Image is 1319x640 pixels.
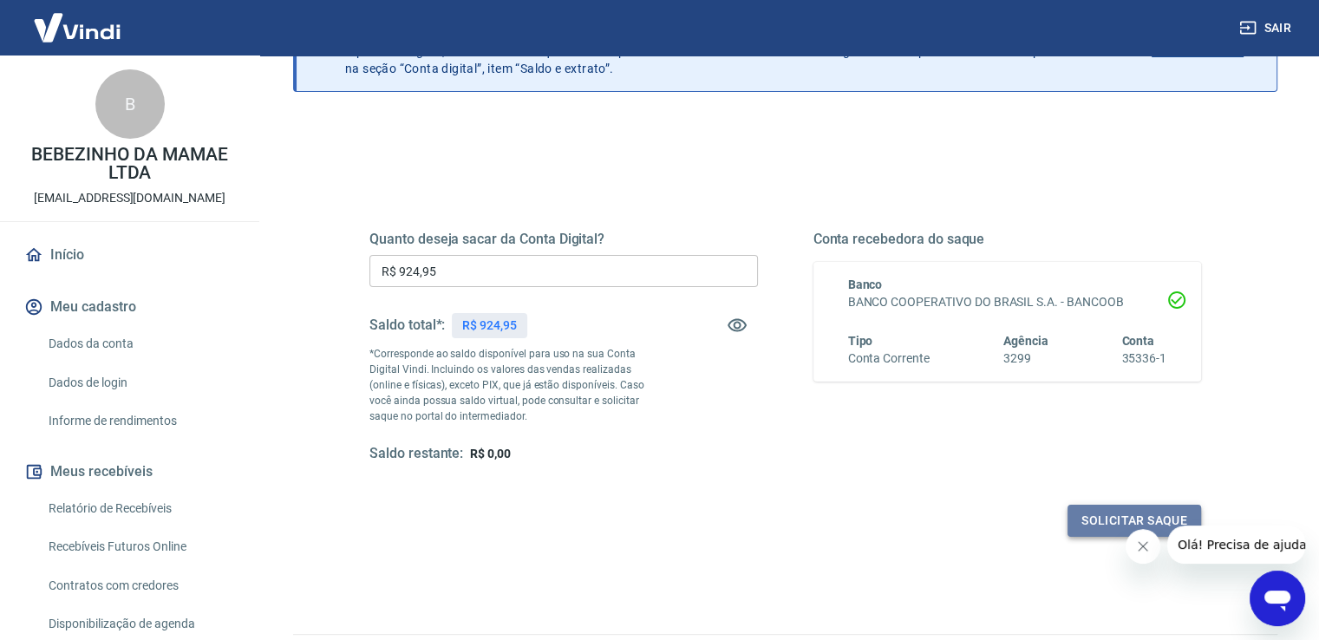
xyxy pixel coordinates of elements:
h6: Conta Corrente [848,349,930,368]
iframe: Mensagem da empresa [1167,526,1305,564]
h6: 35336-1 [1121,349,1166,368]
p: [EMAIL_ADDRESS][DOMAIN_NAME] [34,189,225,207]
h5: Conta recebedora do saque [813,231,1202,248]
span: Agência [1003,334,1048,348]
a: Início [21,236,238,274]
h5: Saldo restante: [369,445,463,463]
span: Tipo [848,334,873,348]
span: Conta [1121,334,1154,348]
p: *Corresponde ao saldo disponível para uso na sua Conta Digital Vindi. Incluindo os valores das ve... [369,346,661,424]
a: Dados da conta [42,326,238,362]
h5: Saldo total*: [369,317,445,334]
button: Meus recebíveis [21,453,238,491]
h5: Quanto deseja sacar da Conta Digital? [369,231,758,248]
img: Vindi [21,1,134,54]
button: Solicitar saque [1068,505,1201,537]
button: Sair [1236,12,1298,44]
h6: 3299 [1003,349,1048,368]
span: Olá! Precisa de ajuda? [10,12,146,26]
button: Meu cadastro [21,288,238,326]
a: Recebíveis Futuros Online [42,529,238,565]
span: R$ 0,00 [470,447,511,460]
iframe: Botão para abrir a janela de mensagens [1250,571,1305,626]
span: Banco [848,278,883,291]
a: Contratos com credores [42,568,238,604]
a: Informe de rendimentos [42,403,238,439]
h6: BANCO COOPERATIVO DO BRASIL S.A. - BANCOOB [848,293,1167,311]
p: BEBEZINHO DA MAMAE LTDA [14,146,245,182]
a: Dados de login [42,365,238,401]
a: Relatório de Recebíveis [42,491,238,526]
iframe: Fechar mensagem [1126,529,1160,564]
div: B [95,69,165,139]
p: R$ 924,95 [462,317,517,335]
